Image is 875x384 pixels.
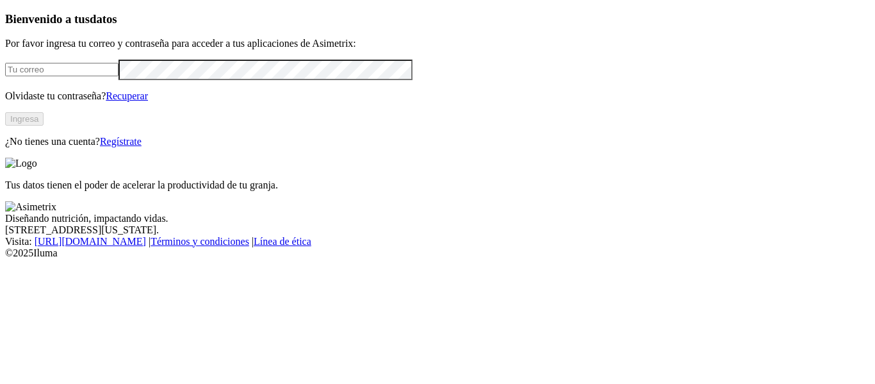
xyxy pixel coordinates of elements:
[5,179,870,191] p: Tus datos tienen el poder de acelerar la productividad de tu granja.
[5,63,119,76] input: Tu correo
[5,38,870,49] p: Por favor ingresa tu correo y contraseña para acceder a tus aplicaciones de Asimetrix:
[5,90,870,102] p: Olvidaste tu contraseña?
[5,247,870,259] div: © 2025 Iluma
[5,12,870,26] h3: Bienvenido a tus
[5,158,37,169] img: Logo
[5,136,870,147] p: ¿No tienes una cuenta?
[254,236,311,247] a: Línea de ética
[106,90,148,101] a: Recuperar
[100,136,142,147] a: Regístrate
[5,236,870,247] div: Visita : | |
[151,236,249,247] a: Términos y condiciones
[35,236,146,247] a: [URL][DOMAIN_NAME]
[5,213,870,224] div: Diseñando nutrición, impactando vidas.
[5,112,44,126] button: Ingresa
[90,12,117,26] span: datos
[5,224,870,236] div: [STREET_ADDRESS][US_STATE].
[5,201,56,213] img: Asimetrix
